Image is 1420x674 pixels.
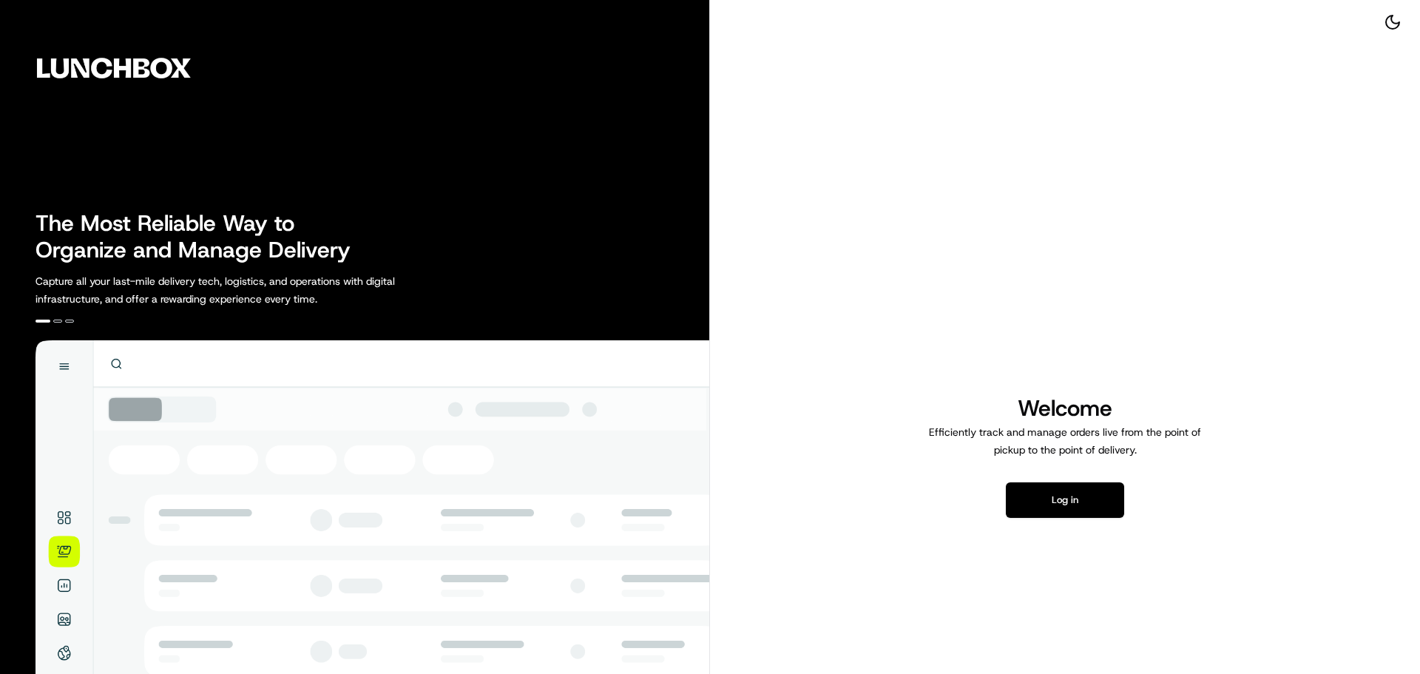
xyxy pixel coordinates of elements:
p: Capture all your last-mile delivery tech, logistics, and operations with digital infrastructure, ... [35,272,461,308]
h1: Welcome [923,394,1207,423]
h2: The Most Reliable Way to Organize and Manage Delivery [35,210,367,263]
p: Efficiently track and manage orders live from the point of pickup to the point of delivery. [923,423,1207,459]
button: Log in [1006,482,1124,518]
img: Company Logo [9,9,219,127]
